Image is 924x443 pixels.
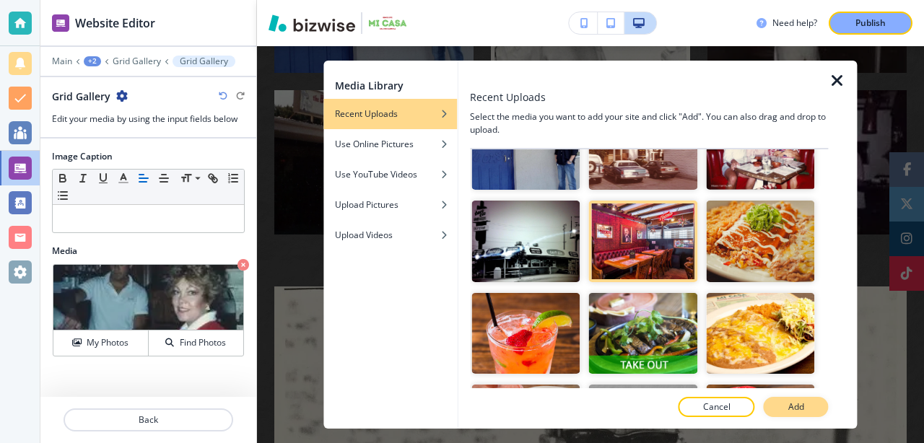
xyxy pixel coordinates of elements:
h4: Use YouTube Videos [335,168,417,181]
p: Publish [855,17,886,30]
button: Add [764,397,829,417]
button: Find Photos [149,330,243,356]
button: Publish [829,12,912,35]
button: Recent Uploads [323,99,457,129]
img: Your Logo [368,16,407,30]
p: Add [788,400,804,413]
p: Cancel [703,400,731,413]
button: My Photos [53,330,149,356]
h2: Image Caption [52,150,113,163]
button: Grid Gallery [173,56,235,67]
h4: My Photos [87,336,128,349]
h4: Upload Pictures [335,198,398,211]
button: Use YouTube Videos [323,159,457,190]
button: Upload Videos [323,220,457,250]
h3: Edit your media by using the input fields below [52,113,245,126]
h2: Media [52,245,245,258]
button: Use Online Pictures [323,129,457,159]
img: editor icon [52,14,69,32]
h4: Find Photos [180,336,226,349]
img: Bizwise Logo [269,14,355,32]
h2: Media Library [335,78,404,93]
div: My PhotosFind Photos [52,263,245,357]
h2: Grid Gallery [52,89,110,104]
h4: Use Online Pictures [335,138,414,151]
p: Back [65,413,232,426]
p: Grid Gallery [180,56,228,66]
h4: Select the media you want to add your site and click "Add". You can also drag and drop to upload. [470,110,828,136]
h4: Recent Uploads [335,108,398,120]
h3: Recent Uploads [470,89,546,105]
button: Main [52,56,72,66]
h3: Need help? [772,17,817,30]
button: Back [64,408,233,431]
h4: Upload Videos [335,229,393,242]
h2: Website Editor [75,14,155,32]
button: Upload Pictures [323,190,457,220]
button: Cancel [679,397,755,417]
button: Grid Gallery [113,56,161,66]
button: +2 [84,56,101,66]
